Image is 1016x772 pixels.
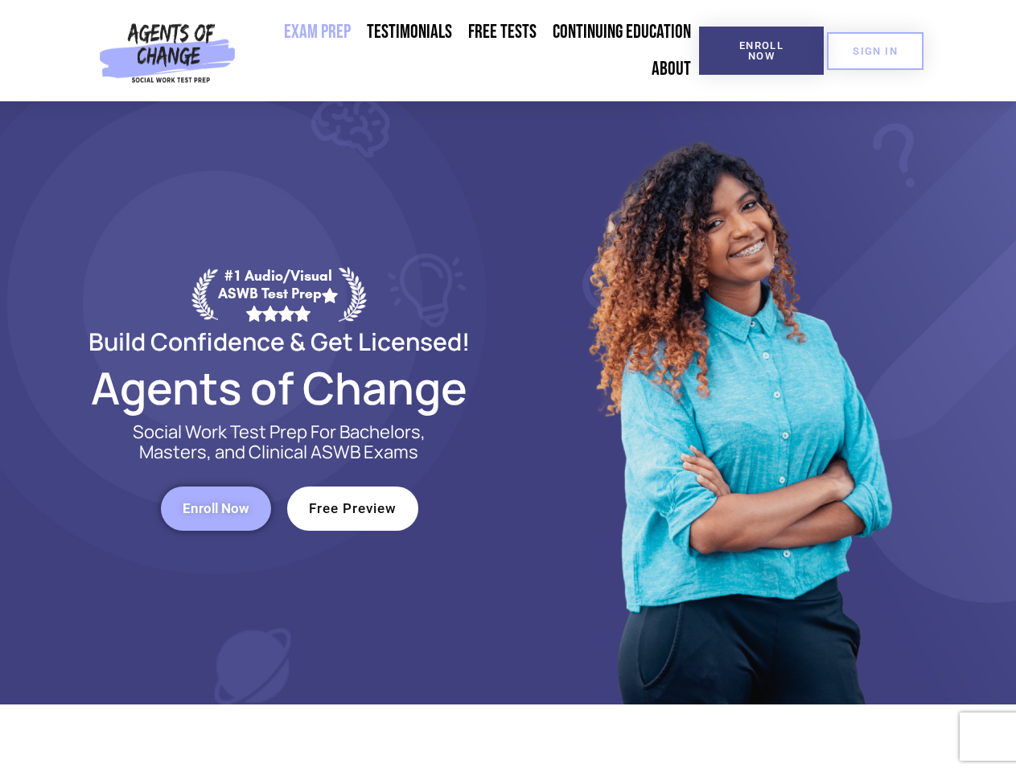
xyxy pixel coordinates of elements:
h2: Build Confidence & Get Licensed! [50,330,508,353]
span: Free Preview [309,502,397,515]
a: About [644,51,699,88]
a: Free Preview [287,487,418,531]
a: Continuing Education [545,14,699,51]
p: Social Work Test Prep For Bachelors, Masters, and Clinical ASWB Exams [114,422,444,462]
a: Exam Prep [276,14,359,51]
span: Enroll Now [183,502,249,515]
nav: Menu [242,14,699,88]
a: Enroll Now [161,487,271,531]
span: Enroll Now [725,40,798,61]
div: #1 Audio/Visual ASWB Test Prep [218,267,339,321]
img: Website Image 1 (1) [577,101,899,704]
a: Enroll Now [699,27,824,75]
span: SIGN IN [853,46,898,56]
a: Free Tests [460,14,545,51]
h2: Agents of Change [50,369,508,406]
a: SIGN IN [827,32,923,70]
a: Testimonials [359,14,460,51]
